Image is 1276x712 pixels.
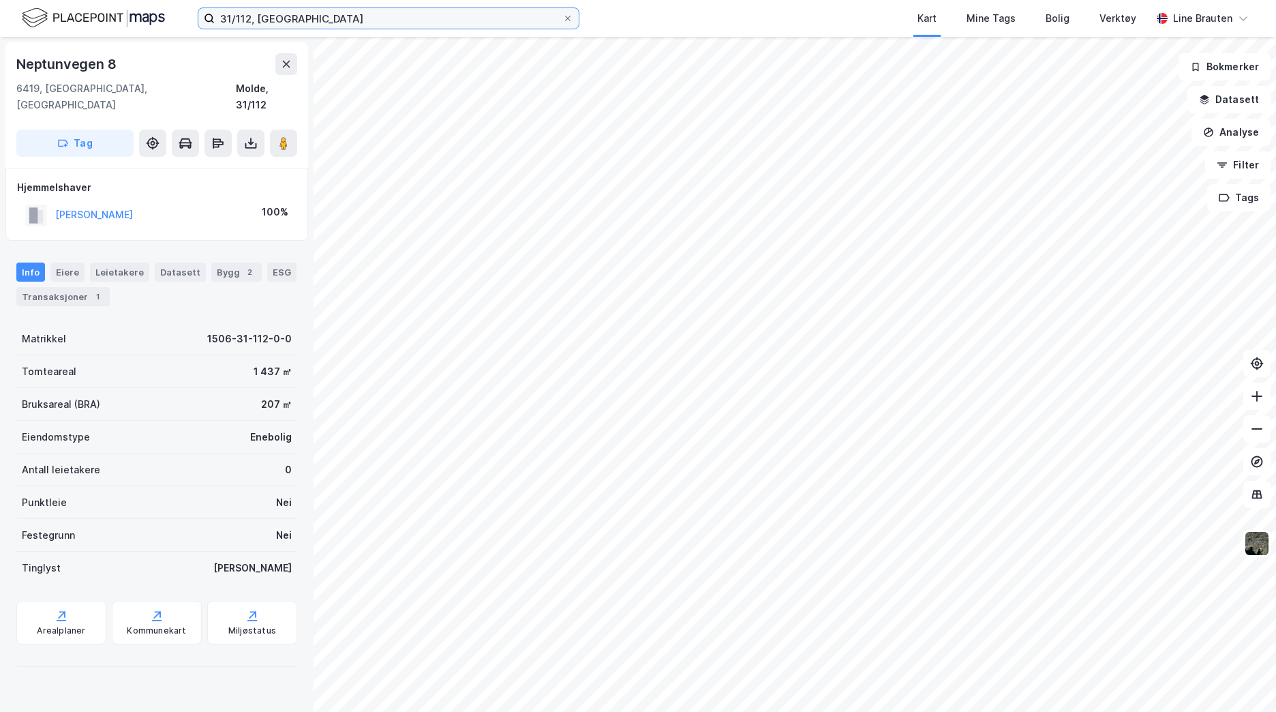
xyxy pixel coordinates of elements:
[1208,647,1276,712] iframe: Chat Widget
[1187,86,1271,113] button: Datasett
[91,290,104,303] div: 1
[1191,119,1271,146] button: Analyse
[267,263,297,282] div: ESG
[211,263,262,282] div: Bygg
[276,527,292,544] div: Nei
[215,8,562,29] input: Søk på adresse, matrikkel, gårdeiere, leietakere eller personer
[50,263,85,282] div: Eiere
[1205,151,1271,179] button: Filter
[243,265,256,279] div: 2
[22,396,100,413] div: Bruksareal (BRA)
[250,429,292,445] div: Enebolig
[276,494,292,511] div: Nei
[213,560,292,576] div: [PERSON_NAME]
[1207,184,1271,211] button: Tags
[262,204,288,220] div: 100%
[37,625,85,636] div: Arealplaner
[1046,10,1069,27] div: Bolig
[22,462,100,478] div: Antall leietakere
[90,263,149,282] div: Leietakere
[16,263,45,282] div: Info
[207,331,292,347] div: 1506-31-112-0-0
[22,494,67,511] div: Punktleie
[16,53,119,75] div: Neptunvegen 8
[254,364,292,380] div: 1 437 ㎡
[17,179,297,196] div: Hjemmelshaver
[1099,10,1136,27] div: Verktøy
[236,80,297,113] div: Molde, 31/112
[1173,10,1232,27] div: Line Brauten
[127,625,186,636] div: Kommunekart
[22,560,61,576] div: Tinglyst
[22,331,66,347] div: Matrikkel
[917,10,937,27] div: Kart
[22,364,76,380] div: Tomteareal
[16,130,134,157] button: Tag
[261,396,292,413] div: 207 ㎡
[155,263,206,282] div: Datasett
[1244,531,1270,557] img: 9k=
[1208,647,1276,712] div: Kontrollprogram for chat
[285,462,292,478] div: 0
[1179,53,1271,80] button: Bokmerker
[22,429,90,445] div: Eiendomstype
[16,80,236,113] div: 6419, [GEOGRAPHIC_DATA], [GEOGRAPHIC_DATA]
[228,625,276,636] div: Miljøstatus
[22,6,165,30] img: logo.f888ab2527a4732fd821a326f86c7f29.svg
[967,10,1016,27] div: Mine Tags
[22,527,75,544] div: Festegrunn
[16,287,110,306] div: Transaksjoner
